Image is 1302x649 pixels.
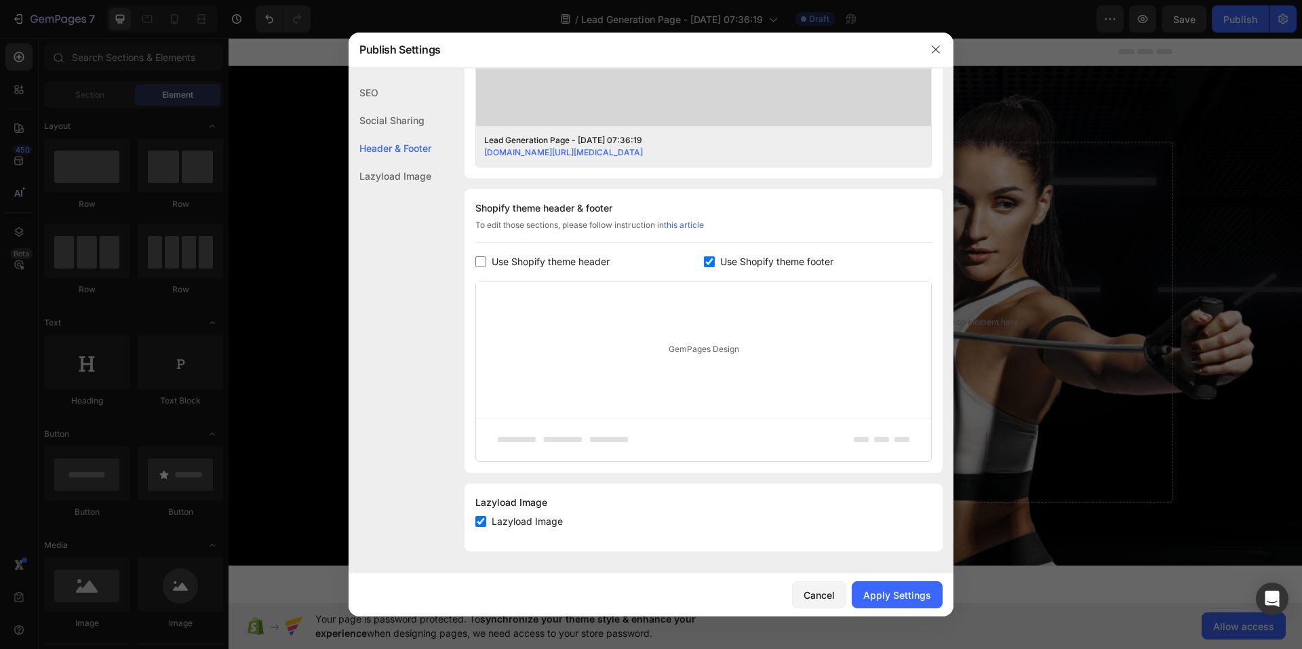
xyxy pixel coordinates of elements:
[664,220,704,230] a: this article
[475,219,932,243] div: To edit those sections, please follow instruction in
[718,279,790,290] div: Drop element here
[130,347,425,386] button: TRY OUT NOW
[792,581,846,608] button: Cancel
[284,422,307,446] div: 52
[476,281,931,418] div: GemPages Design
[132,395,423,415] p: [DATE] only, hurry up!
[323,446,347,460] p: SECS
[349,134,431,162] div: Header & Footer
[130,294,425,336] input: Email
[247,446,268,460] p: HRS
[231,357,322,376] div: TRY OUT NOW
[720,254,833,270] span: Use Shopify theme footer
[475,200,932,216] div: Shopify theme header & footer
[130,104,526,191] h2: Rich Text Editor. Editing area: main
[484,147,643,157] a: [DOMAIN_NAME][URL][MEDICAL_DATA]
[349,32,918,67] div: Publish Settings
[492,513,563,530] span: Lazyload Image
[323,422,347,446] div: 46
[349,162,431,190] div: Lazyload Image
[475,494,932,511] div: Lazyload Image
[284,446,307,460] p: MINS
[132,105,525,190] p: Welcome To The Healthiest Fitness You
[1256,583,1288,615] div: Open Intercom Messenger
[130,394,425,416] div: Rich Text Editor. Editing area: main
[863,588,931,602] div: Apply Settings
[247,422,268,446] div: 02
[132,198,525,218] p: Join us to get information for your personal workout & try out a free class
[349,106,431,134] div: Social Sharing
[852,581,943,608] button: Apply Settings
[349,79,431,106] div: SEO
[208,446,231,460] p: DAYS
[484,134,902,146] div: Lead Generation Page - [DATE] 07:36:19
[130,241,425,283] input: Name
[208,422,231,446] div: 00
[804,588,835,602] div: Cancel
[492,254,610,270] span: Use Shopify theme header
